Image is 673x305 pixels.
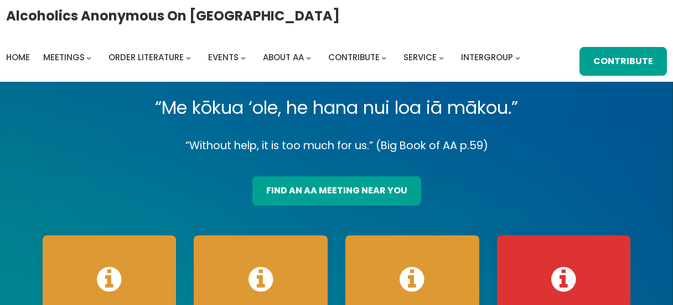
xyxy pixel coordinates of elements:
span: Contribute [328,51,380,63]
button: Intergroup submenu [515,55,520,60]
span: Events [208,51,239,63]
p: “Me kōkua ‘ole, he hana nui loa iā mākou.” [34,92,639,123]
a: find an aa meeting near you [252,176,421,205]
button: Service submenu [439,55,444,60]
button: About AA submenu [306,55,311,60]
span: Home [6,51,30,63]
span: Service [403,51,437,63]
button: Events submenu [241,55,246,60]
button: Meetings submenu [86,55,91,60]
a: Contribute [579,47,667,76]
button: Contribute submenu [381,55,386,60]
a: Meetings [43,50,85,65]
a: Contribute [328,50,380,65]
span: Intergroup [461,51,513,63]
a: Intergroup [461,50,513,65]
span: Order Literature [108,51,184,63]
a: Home [6,50,30,65]
a: About AA [263,50,304,65]
span: About AA [263,51,304,63]
span: Meetings [43,51,85,63]
button: Order Literature submenu [186,55,191,60]
a: Events [208,50,239,65]
a: Alcoholics Anonymous on [GEOGRAPHIC_DATA] [6,4,340,28]
a: Service [403,50,437,65]
nav: Intergroup [6,50,524,65]
p: “Without help, it is too much for us.” (Big Book of AA p.59) [34,136,639,155]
